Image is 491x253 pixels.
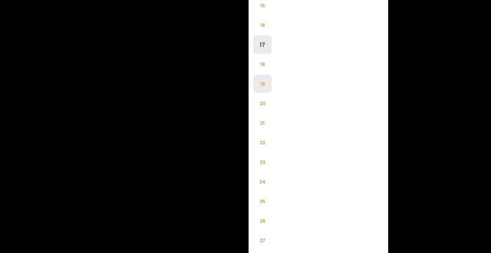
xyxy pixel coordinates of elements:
[253,16,272,34] li: 16
[253,212,272,230] li: 26
[253,192,272,210] li: 25
[253,172,272,191] li: 24
[253,35,272,54] li: 17
[253,231,272,250] li: 27
[253,94,272,112] li: 20
[253,133,272,152] li: 22
[253,74,272,93] li: 19
[253,55,272,73] li: 18
[253,153,272,171] li: 23
[253,114,272,132] li: 21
